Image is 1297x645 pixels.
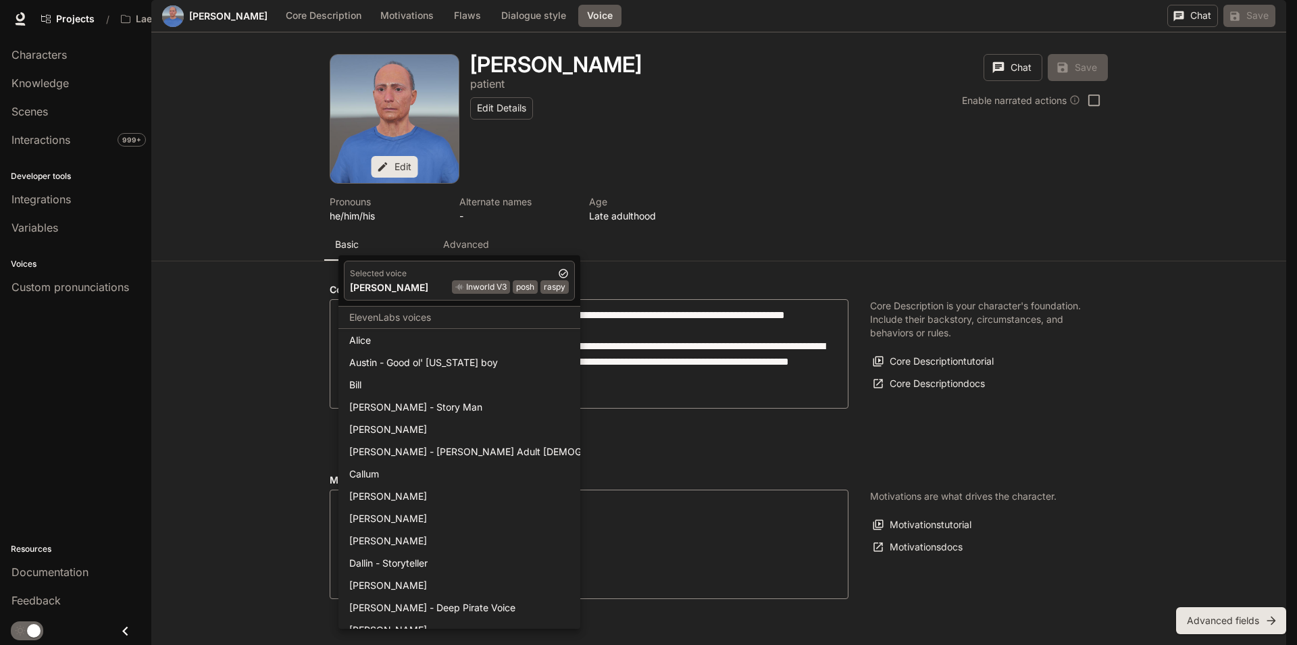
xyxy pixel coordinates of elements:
[338,307,580,329] li: ElevenLabs voices
[349,444,575,459] div: [PERSON_NAME] - [PERSON_NAME] Adult [DEMOGRAPHIC_DATA] with Warm, Inviting Tone
[349,489,575,503] div: [PERSON_NAME]
[350,267,407,280] span: Selected voice
[516,281,534,293] span: posh
[349,534,575,548] div: [PERSON_NAME]
[466,281,507,293] span: Inworld V3
[349,600,575,615] div: [PERSON_NAME] - Deep Pirate Voice
[349,355,575,369] div: Austin - Good ol' [US_STATE] boy
[349,400,575,414] div: [PERSON_NAME] - Story Man
[544,281,565,293] span: raspy
[350,280,428,294] div: [PERSON_NAME]
[349,556,575,570] div: Dallin - Storyteller
[349,511,575,525] div: [PERSON_NAME]
[349,578,575,592] div: [PERSON_NAME]
[349,333,575,347] div: Alice
[349,467,575,481] div: Callum
[349,623,575,637] div: [PERSON_NAME]
[349,422,575,436] div: [PERSON_NAME]
[349,378,575,392] div: Bill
